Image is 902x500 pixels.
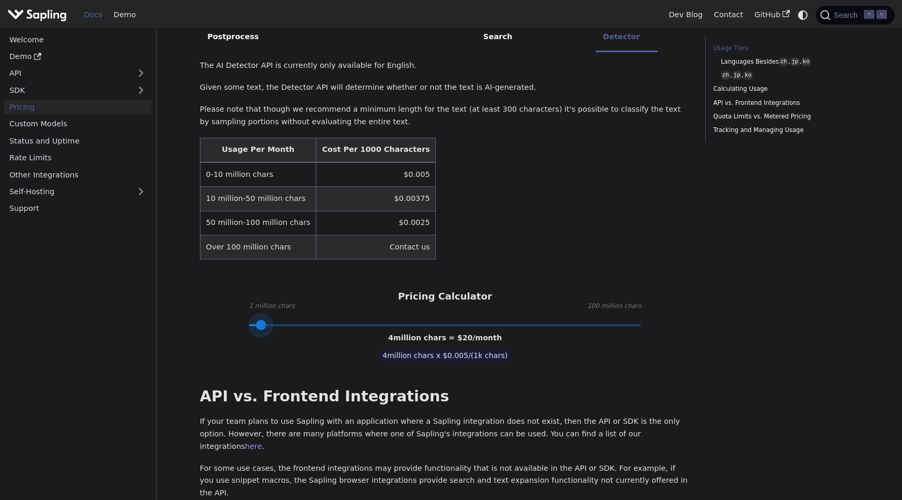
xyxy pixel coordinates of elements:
li: Autocomplete [401,11,476,52]
li: Spellcheck [341,11,402,52]
a: Dev Blog [663,7,708,23]
li: Tone [561,11,596,52]
h3: Pricing Calculator [398,291,492,303]
span: 4 million chars = $ 20 /month [388,334,502,342]
a: Calculating Usage [714,84,855,94]
a: Demo [108,7,141,23]
td: 10 million-50 million chars [200,187,316,211]
a: GitHub [749,7,795,23]
a: Tracking and Managing Usage [714,125,855,135]
td: 50 million-100 million chars [200,211,316,235]
li: AI Detector [596,11,658,52]
a: Status and Uptime [4,133,151,148]
a: SDK [4,82,130,98]
a: API vs. Frontend Integrations [714,98,855,108]
button: Expand sidebar category 'SDK' [130,82,151,98]
kbd: ⌘ [864,10,874,19]
a: Pricing [4,100,151,115]
span: 1 million chars [249,301,295,312]
th: Usage Per Month [200,138,316,162]
p: Please note that though we recommend a minimum length for the text (at least 300 characters) it's... [200,103,691,128]
button: Expand sidebar category 'API' [130,66,151,81]
h2: API vs. Frontend Integrations [200,387,691,406]
img: Sapling.ai [7,7,67,22]
a: Custom Models [4,116,151,132]
a: Docs [78,7,108,23]
td: 0-10 million chars [200,162,316,187]
a: API [4,66,130,81]
td: $0.00375 [316,187,436,211]
a: Welcome [4,32,151,47]
p: The AI Detector API is currently only available for English. [200,59,691,72]
a: Rate Limits [4,150,151,165]
span: 4 million chars x $ 0.005 /(1k chars) [381,349,510,362]
a: zh,jp,ko [721,70,851,80]
a: here [245,442,262,450]
p: Given some text, the Detector API will determine whether or not the text is AI-generated. [200,81,691,94]
a: Support [4,201,151,216]
code: ko [801,57,811,66]
p: For some use cases, the frontend integrations may provide functionality that is not available in ... [200,462,691,499]
a: Self-Hosting [4,184,151,199]
code: zh [779,57,788,66]
code: ko [743,71,753,80]
code: jp [732,71,742,80]
td: Contact us [316,235,436,259]
code: jp [790,57,800,66]
td: $0.005 [316,162,436,187]
button: Switch between dark and light mode (currently system mode) [796,7,811,22]
a: Quota Limits vs. Metered Pricing [714,112,855,122]
td: $0.0025 [316,211,436,235]
a: Contact [708,7,749,23]
a: Languages Besideszh,jp,ko [721,57,851,67]
kbd: K [876,10,887,19]
a: Usage Tiers [714,43,855,53]
code: zh [721,71,730,80]
span: 100 million chars [587,301,641,312]
th: Cost Per 1000 Characters [316,138,436,162]
li: Edits / Rephrase / Postprocess [200,11,341,52]
li: SDK [658,11,690,52]
a: Sapling.ai [7,7,70,22]
li: Semantic Search [476,11,561,52]
a: Demo [4,49,151,64]
span: Search [830,11,864,19]
p: If your team plans to use Sapling with an application where a Sapling integration does not exist,... [200,415,691,453]
button: Search (Command+K) [816,6,894,25]
a: Other Integrations [4,167,151,182]
td: Over 100 million chars [200,235,316,259]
